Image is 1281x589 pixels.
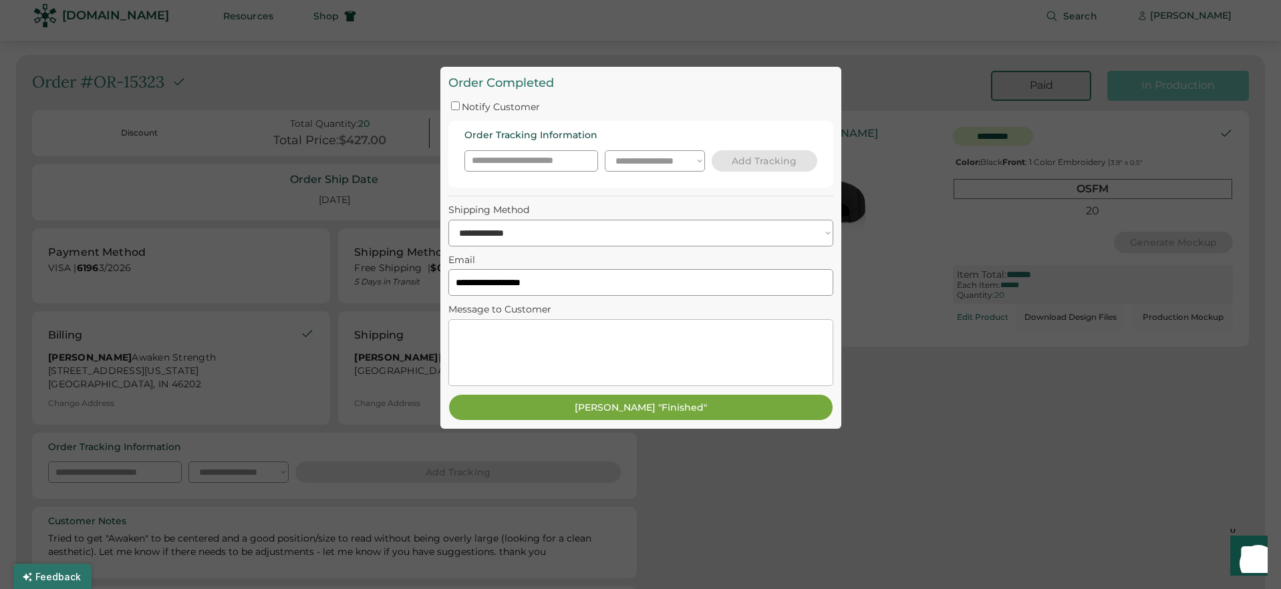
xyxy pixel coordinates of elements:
div: Shipping Method [448,204,833,216]
label: Notify Customer [462,101,540,113]
div: Email [448,254,833,266]
iframe: Front Chat [1218,529,1275,586]
div: Message to Customer [448,304,833,315]
div: Order Completed [448,75,833,91]
button: [PERSON_NAME] "Finished" [448,394,833,421]
div: Order Tracking Information [464,129,597,142]
button: Add Tracking [712,150,817,172]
